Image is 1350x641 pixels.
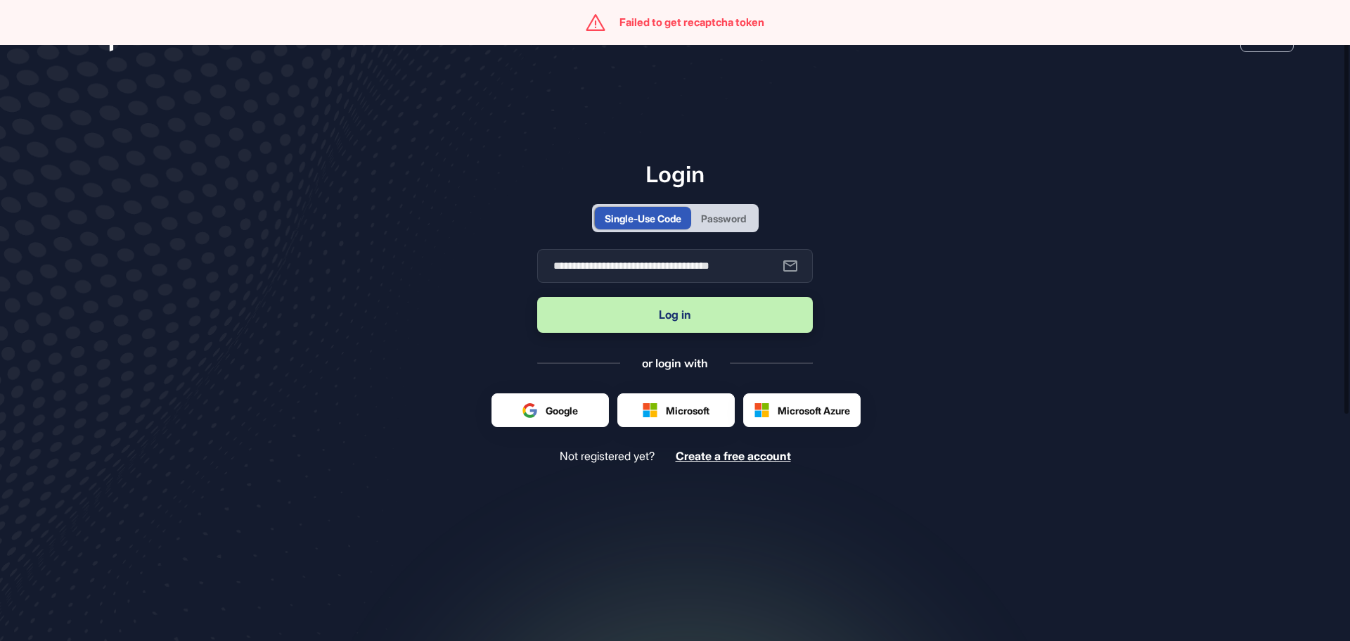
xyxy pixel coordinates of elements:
[701,211,746,226] div: Password
[605,211,681,226] div: Single-Use Code
[560,450,655,463] span: Not registered yet?
[537,297,813,333] button: Log in
[676,450,791,463] a: Create a free account
[537,160,813,187] h1: Login
[619,16,764,29] div: Failed to get recaptcha token
[642,355,708,371] div: or login with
